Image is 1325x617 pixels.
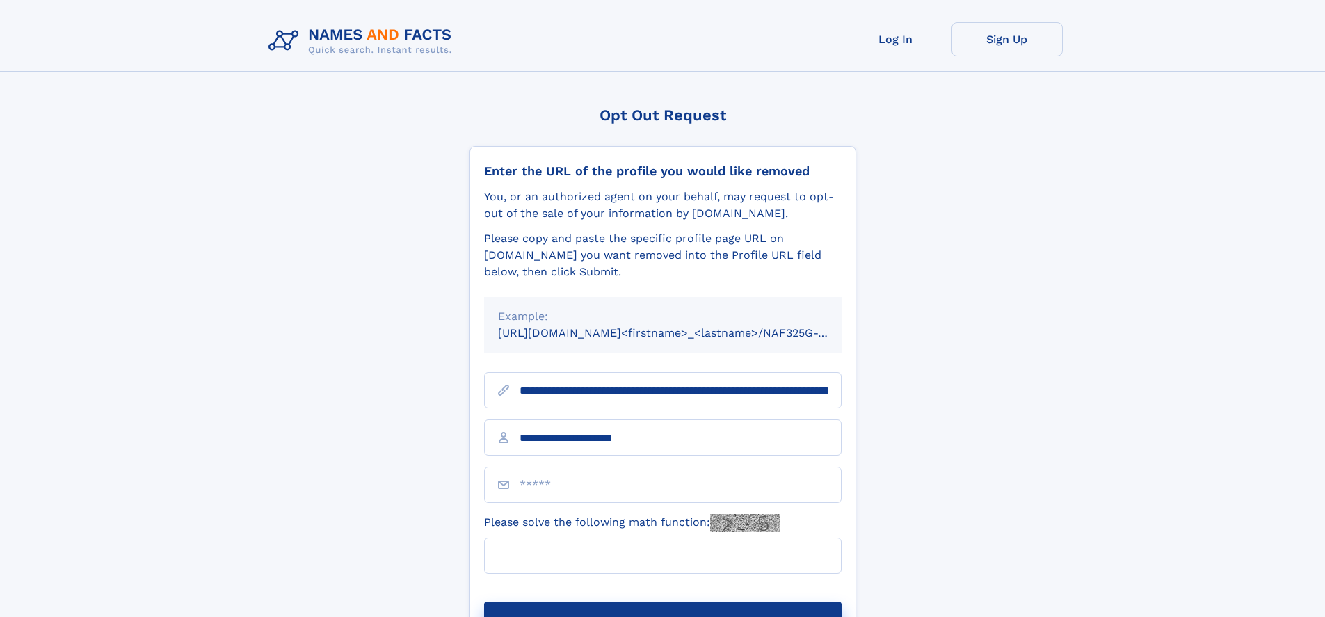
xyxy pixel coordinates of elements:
[484,189,842,222] div: You, or an authorized agent on your behalf, may request to opt-out of the sale of your informatio...
[840,22,951,56] a: Log In
[469,106,856,124] div: Opt Out Request
[484,514,780,532] label: Please solve the following math function:
[951,22,1063,56] a: Sign Up
[498,326,868,339] small: [URL][DOMAIN_NAME]<firstname>_<lastname>/NAF325G-xxxxxxxx
[484,163,842,179] div: Enter the URL of the profile you would like removed
[263,22,463,60] img: Logo Names and Facts
[484,230,842,280] div: Please copy and paste the specific profile page URL on [DOMAIN_NAME] you want removed into the Pr...
[498,308,828,325] div: Example:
